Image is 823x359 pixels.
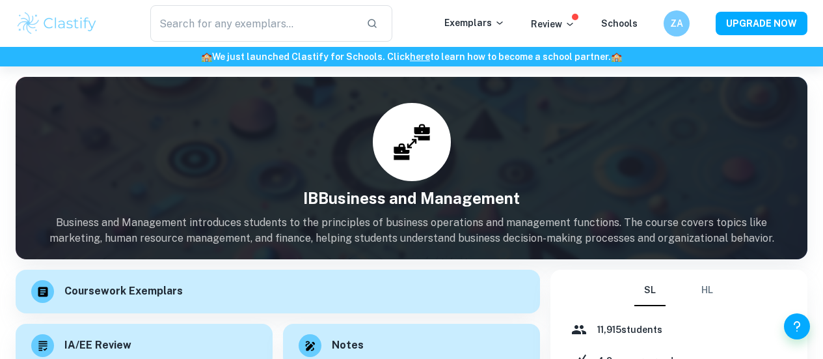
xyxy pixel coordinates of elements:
[16,186,807,210] h4: IB Business and Management
[444,16,505,30] p: Exemplars
[16,10,98,36] img: Clastify logo
[64,283,183,300] h6: Coursework Exemplars
[201,51,212,62] span: 🏫
[716,12,807,35] button: UPGRADE NOW
[669,16,684,31] h6: ZA
[16,215,807,246] p: Business and Management introduces students to the principles of business operations and manageme...
[392,122,431,162] img: business-and-management.svg
[150,5,356,42] input: Search for any exemplars...
[597,323,662,337] h6: 11,915 students
[664,10,690,36] button: ZA
[64,337,131,354] h6: IA/EE Review
[531,17,575,31] p: Review
[601,18,638,29] a: Schools
[692,275,723,306] button: HL
[611,51,622,62] span: 🏫
[784,313,810,339] button: Help and Feedback
[332,337,364,354] h6: Notes
[16,270,540,313] a: Coursework Exemplars
[3,50,820,64] h6: We just launched Clastify for Schools. Click to learn how to become a school partner.
[410,51,430,62] a: here
[634,275,666,306] button: SL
